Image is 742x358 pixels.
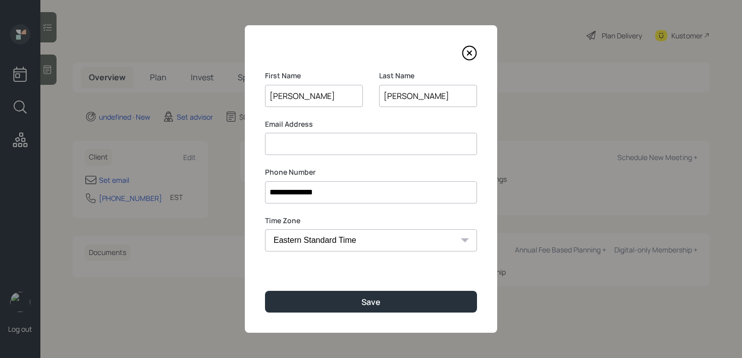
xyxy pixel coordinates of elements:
label: First Name [265,71,363,81]
label: Time Zone [265,216,477,226]
button: Save [265,291,477,313]
label: Phone Number [265,167,477,177]
label: Last Name [379,71,477,81]
div: Save [361,296,381,308]
label: Email Address [265,119,477,129]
